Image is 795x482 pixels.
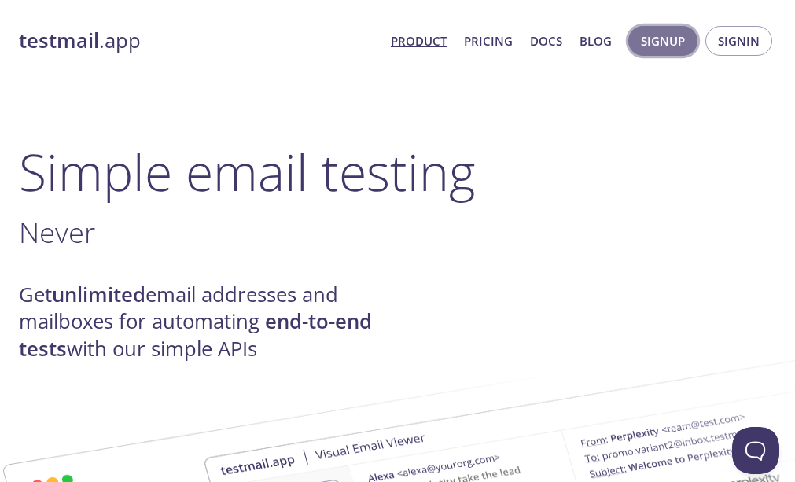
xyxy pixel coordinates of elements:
[19,142,776,202] h1: Simple email testing
[19,27,99,54] strong: testmail
[732,427,779,474] iframe: Help Scout Beacon - Open
[19,307,372,362] strong: end-to-end tests
[641,31,685,51] span: Signup
[580,31,612,51] a: Blog
[19,28,378,54] a: testmail.app
[52,281,145,308] strong: unlimited
[19,281,396,362] h4: Get email addresses and mailboxes for automating with our simple APIs
[464,31,513,51] a: Pricing
[530,31,562,51] a: Docs
[19,212,95,252] span: Never
[718,31,760,51] span: Signin
[705,26,772,56] button: Signin
[628,26,697,56] button: Signup
[391,31,447,51] a: Product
